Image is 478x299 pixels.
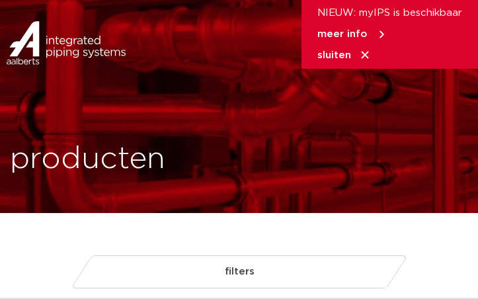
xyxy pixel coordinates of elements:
[10,138,165,181] h1: producten
[317,8,462,18] span: NIEUW: myIPS is beschikbaar
[224,261,254,282] span: filters
[317,50,351,60] span: sluiten
[317,49,371,61] a: sluiten
[317,29,368,39] span: meer info
[317,28,387,40] a: meer info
